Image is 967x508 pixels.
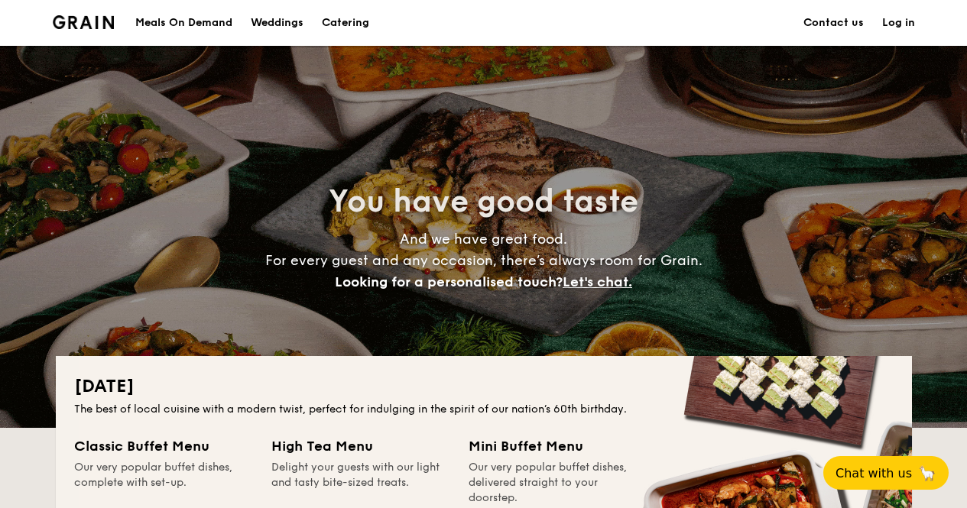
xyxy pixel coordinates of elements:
[53,15,115,29] img: Grain
[329,183,638,220] span: You have good taste
[74,374,894,399] h2: [DATE]
[335,273,563,290] span: Looking for a personalised touch?
[271,435,450,457] div: High Tea Menu
[265,231,703,290] span: And we have great food. For every guest and any occasion, there’s always room for Grain.
[823,456,949,490] button: Chat with us🦙
[271,460,450,506] div: Delight your guests with our light and tasty bite-sized treats.
[74,402,894,417] div: The best of local cuisine with a modern twist, perfect for indulging in the spirit of our nation’...
[53,15,115,29] a: Logotype
[469,460,647,506] div: Our very popular buffet dishes, delivered straight to your doorstep.
[563,273,632,290] span: Let's chat.
[469,435,647,457] div: Mini Buffet Menu
[74,435,253,457] div: Classic Buffet Menu
[918,464,936,482] span: 🦙
[74,460,253,506] div: Our very popular buffet dishes, complete with set-up.
[836,466,912,480] span: Chat with us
